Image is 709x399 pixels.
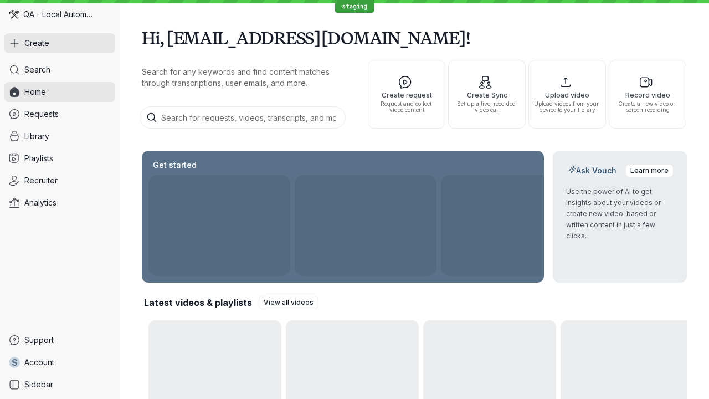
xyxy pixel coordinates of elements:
span: View all videos [264,297,314,308]
h2: Get started [151,160,199,171]
span: Recruiter [24,175,58,186]
span: Set up a live, recorded video call [453,101,521,113]
span: Record video [614,91,681,99]
button: Create SyncSet up a live, recorded video call [448,60,526,129]
h2: Latest videos & playlists [144,296,252,309]
span: Analytics [24,197,56,208]
span: Account [24,357,54,368]
button: Record videoCreate a new video or screen recording [609,60,686,129]
a: Playlists [4,149,115,168]
span: Support [24,335,54,346]
a: Analytics [4,193,115,213]
a: Home [4,82,115,102]
button: Create [4,33,115,53]
span: Upload video [533,91,601,99]
a: Search [4,60,115,80]
a: Sidebar [4,375,115,395]
a: Recruiter [4,171,115,191]
span: Playlists [24,153,53,164]
button: Create requestRequest and collect video content [368,60,445,129]
a: Requests [4,104,115,124]
button: Upload videoUpload videos from your device to your library [528,60,606,129]
span: Create request [373,91,440,99]
span: Create [24,38,49,49]
span: s [12,357,18,368]
a: View all videos [259,296,318,309]
span: Search [24,64,50,75]
span: Requests [24,109,59,120]
span: Learn more [630,165,669,176]
span: QA - Local Automation [23,9,94,20]
span: Sidebar [24,379,53,390]
h2: Ask Vouch [566,165,619,176]
p: Use the power of AI to get insights about your videos or create new video-based or written conten... [566,186,674,242]
span: Request and collect video content [373,101,440,113]
span: Library [24,131,49,142]
a: Learn more [625,164,674,177]
span: Create Sync [453,91,521,99]
p: Search for any keywords and find content matches through transcriptions, user emails, and more. [142,66,348,89]
a: sAccount [4,352,115,372]
img: QA - Local Automation avatar [9,9,19,19]
span: Home [24,86,46,98]
span: Upload videos from your device to your library [533,101,601,113]
input: Search for requests, videos, transcripts, and more... [140,106,346,129]
div: QA - Local Automation [4,4,115,24]
h1: Hi, [EMAIL_ADDRESS][DOMAIN_NAME]! [142,22,687,53]
a: Library [4,126,115,146]
a: Support [4,330,115,350]
span: Create a new video or screen recording [614,101,681,113]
